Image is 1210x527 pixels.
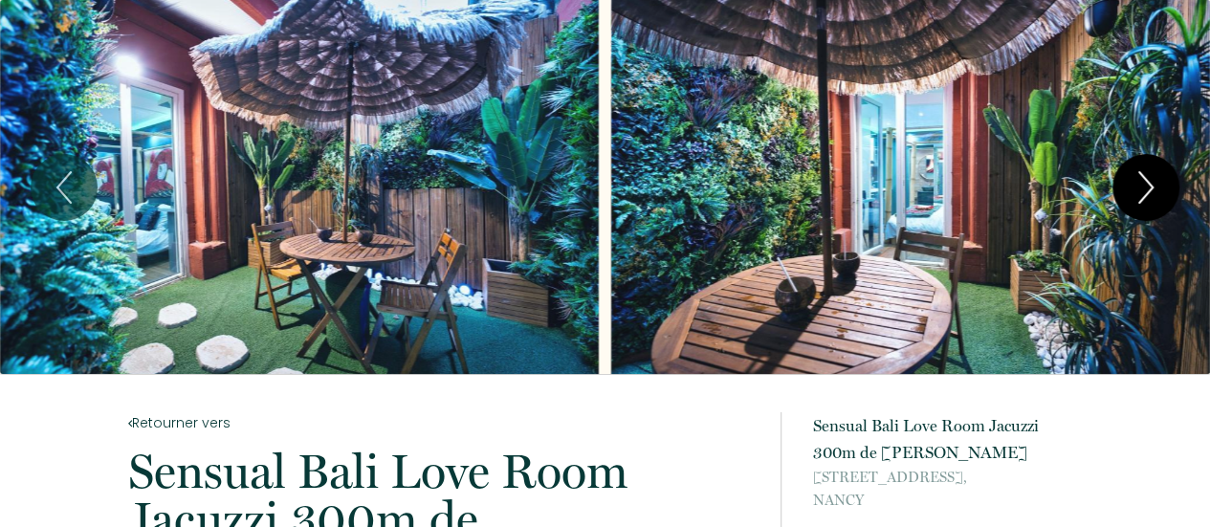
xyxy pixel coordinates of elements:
button: Next [1112,154,1179,221]
p: NANCY [812,466,1082,512]
button: Previous [31,154,98,221]
p: Sensual Bali Love Room Jacuzzi 300m de [PERSON_NAME] [812,412,1082,466]
a: Retourner vers [128,412,756,433]
span: [STREET_ADDRESS], [812,466,1082,489]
